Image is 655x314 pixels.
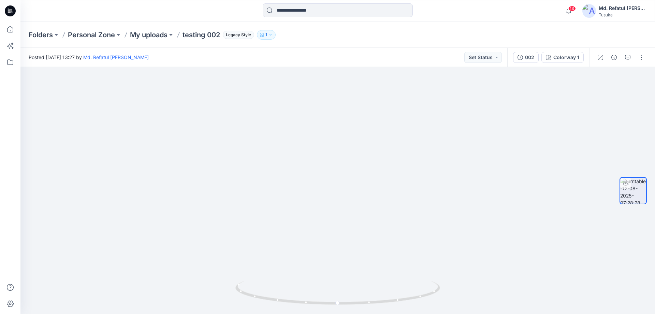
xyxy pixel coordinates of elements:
[582,4,596,18] img: avatar
[599,4,646,12] div: Md. Refatul [PERSON_NAME]
[29,30,53,40] a: Folders
[130,30,168,40] a: My uploads
[257,30,276,40] button: 1
[220,30,254,40] button: Legacy Style
[197,50,478,314] img: eyJhbGciOiJIUzI1NiIsImtpZCI6IjAiLCJzbHQiOiJzZXMiLCJ0eXAiOiJKV1QifQ.eyJkYXRhIjp7InR5cGUiOiJzdG9yYW...
[83,54,149,60] a: Md. Refatul [PERSON_NAME]
[525,54,534,61] div: 002
[553,54,579,61] div: Colorway 1
[609,52,620,63] button: Details
[541,52,584,63] button: Colorway 1
[568,6,576,11] span: 13
[599,12,646,17] div: Tusuka
[223,31,254,39] span: Legacy Style
[620,178,646,204] img: turntable-12-08-2025-07:28:28
[68,30,115,40] a: Personal Zone
[183,30,220,40] p: testing 002
[265,31,267,39] p: 1
[29,54,149,61] span: Posted [DATE] 13:27 by
[513,52,539,63] button: 002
